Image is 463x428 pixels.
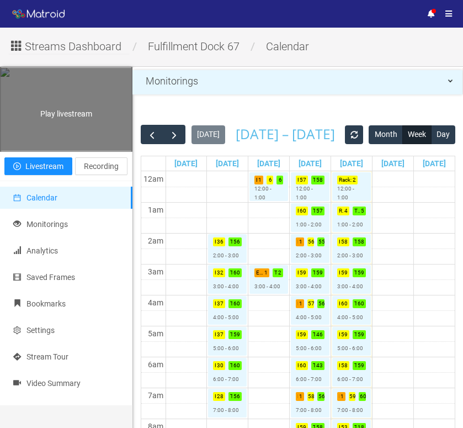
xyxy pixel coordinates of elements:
p: Empty rack : [297,392,298,401]
p: 32 [217,268,223,277]
a: Go to October 6, 2025 [214,156,241,171]
p: 4:00 - 5:00 [296,313,322,322]
p: Trailer : [274,268,277,277]
p: 60 [358,299,364,308]
span: Livestream [25,160,63,172]
p: Trailer : [354,330,356,339]
h2: [DATE] – [DATE] [236,127,335,142]
div: 2am [146,235,166,247]
p: 60 [360,392,366,401]
p: Rack : [339,299,340,308]
p: 1 [264,268,268,277]
p: 59 [300,268,306,277]
a: Go to October 9, 2025 [338,156,365,171]
p: 6:00 - 7:00 [213,375,239,384]
p: 59 [233,330,240,339]
a: Go to October 11, 2025 [421,156,448,171]
p: Trailer : [230,361,232,370]
p: 6 [279,176,282,184]
p: 5 [361,207,364,215]
span: Play livestream [40,109,92,118]
img: Matroid logo [11,6,66,23]
button: Next Week [163,125,185,144]
p: 7:00 - 8:00 [213,406,239,415]
div: 7am [146,389,166,401]
p: Trailer : [230,330,232,339]
p: 57 [316,207,323,215]
p: 58 [308,392,315,401]
a: Go to October 5, 2025 [172,156,200,171]
p: 1:00 - 2:00 [296,220,322,229]
p: 4:00 - 5:00 [213,313,239,322]
p: Trailer : [354,237,356,246]
p: Empty rack : [297,237,298,246]
p: 58 [341,237,348,246]
p: 56 [233,392,240,401]
p: 7:00 - 8:00 [296,406,322,415]
p: 59 [300,330,306,339]
span: Calendar [26,193,57,202]
span: Recording [84,160,119,172]
p: Rack : [215,299,216,308]
div: 4am [146,297,166,309]
span: calendar [258,40,317,53]
p: 60 [233,361,240,370]
p: 43 [316,361,323,370]
p: 1 [299,237,302,246]
p: 60 [300,207,306,215]
p: 56 [233,237,240,246]
p: 59 [341,330,348,339]
p: Trailer : [313,176,315,184]
span: / [248,40,258,53]
p: 59 [341,268,348,277]
p: 55 [318,237,325,246]
p: 59 [349,392,356,401]
p: 1:00 - 2:00 [337,220,363,229]
p: 2:00 - 3:00 [213,251,239,260]
p: Trailer : [354,207,360,215]
p: Rack : [215,330,216,339]
p: 4:00 - 5:00 [337,313,363,322]
p: Empty rack : [256,268,263,277]
p: 59 [316,268,323,277]
div: 5am [146,327,166,340]
p: 56 [308,237,315,246]
div: 3am [146,266,166,278]
p: 5:00 - 6:00 [213,344,239,353]
span: Settings [26,326,55,335]
button: play-circleLivestream [4,157,72,175]
p: 57 [308,299,315,308]
p: 60 [300,361,306,370]
p: 58 [358,237,364,246]
p: 6:00 - 7:00 [296,375,322,384]
button: Streams Dashboard [8,36,130,54]
div: 1am [146,204,166,216]
span: Monitorings [26,220,68,229]
p: 6 [269,176,272,184]
p: Rack : [215,361,216,370]
p: 56 [318,299,325,308]
p: Trailer : [230,392,232,401]
a: Go to October 7, 2025 [255,156,283,171]
span: Monitorings [146,75,198,87]
p: Trailer : [313,207,315,215]
button: Recording [75,157,127,175]
span: Bookmarks [26,299,66,308]
div: 12am [141,173,166,185]
p: 1 [299,299,302,308]
p: 60 [233,268,240,277]
p: 58 [341,361,348,370]
span: Video Summary [26,379,81,388]
p: Trailer : [313,268,315,277]
p: 2 [353,176,356,184]
div: 6am [146,358,166,371]
p: Rack : [339,176,352,184]
p: 28 [217,392,223,401]
p: 2:00 - 3:00 [337,251,363,260]
p: 58 [316,176,323,184]
p: 12:00 - 1:00 [254,184,283,202]
span: play-circle [13,162,21,171]
p: 5:00 - 6:00 [296,344,322,353]
p: Trailer : [230,237,232,246]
